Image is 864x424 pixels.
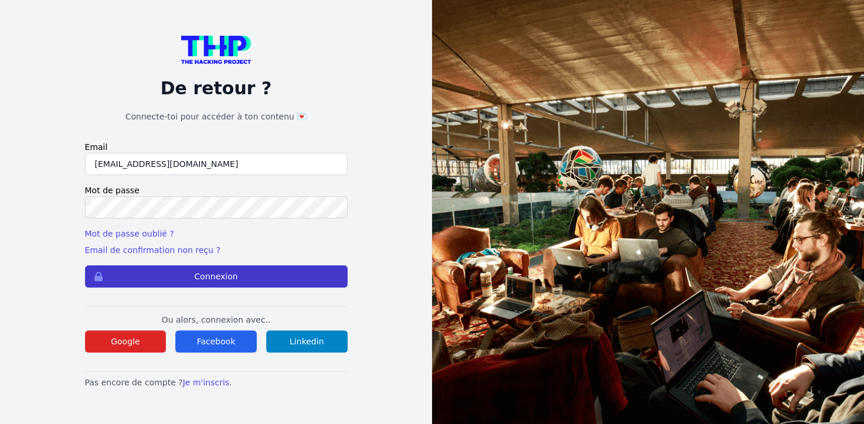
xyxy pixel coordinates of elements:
label: Mot de passe [85,184,348,196]
h1: Connecte-toi pour accéder à ton contenu 💌 [85,111,348,122]
p: Ou alors, connexion avec.. [85,314,348,326]
input: Email [85,153,348,175]
p: De retour ? [85,78,348,99]
button: Connexion [85,265,348,288]
button: Facebook [175,330,257,353]
p: Pas encore de compte ? [85,377,348,388]
button: Linkedin [266,330,348,353]
img: logo [181,36,251,64]
a: Email de confirmation non reçu ? [85,245,220,255]
a: Je m'inscris. [183,378,232,387]
a: Mot de passe oublié ? [85,229,174,238]
button: Google [85,330,166,353]
label: Email [85,141,348,153]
